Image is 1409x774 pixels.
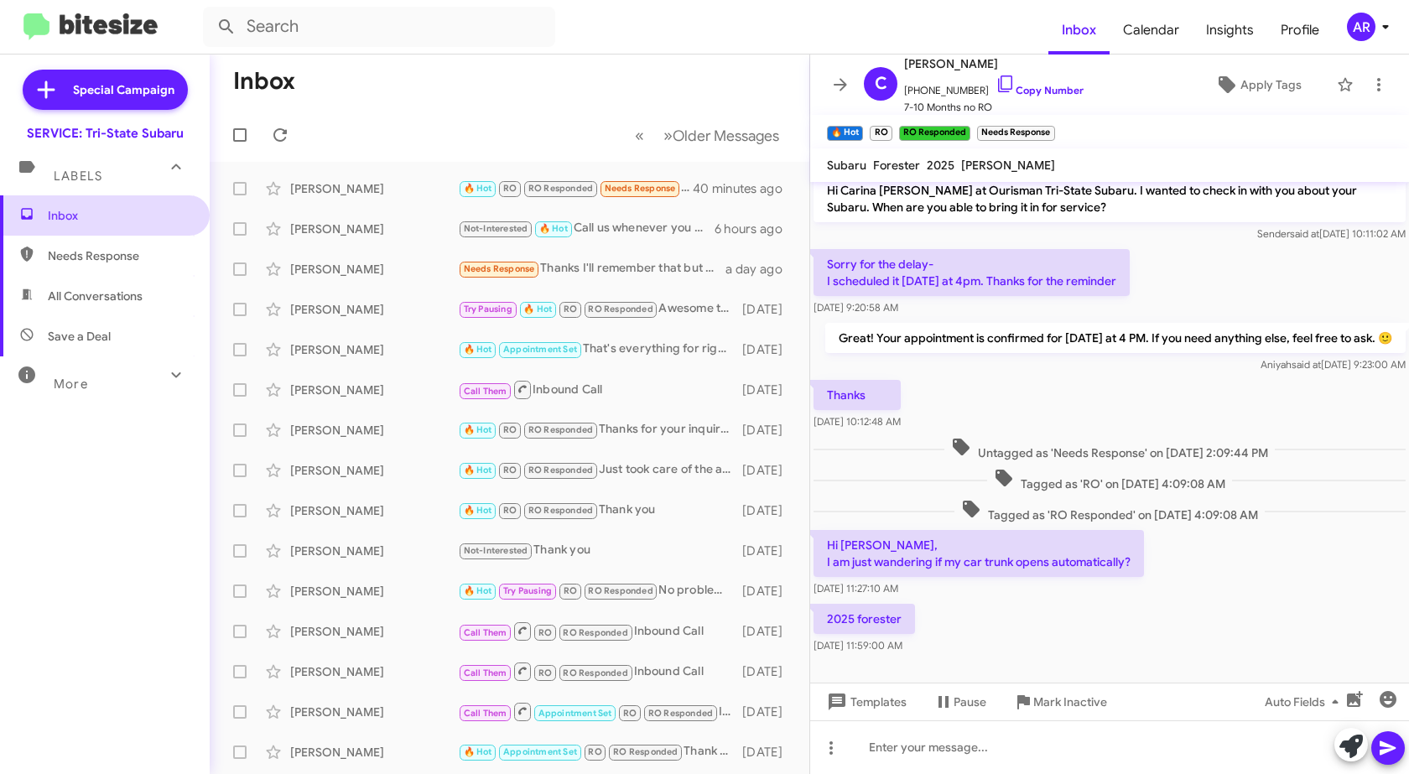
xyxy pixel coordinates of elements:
[653,118,789,153] button: Next
[290,623,458,640] div: [PERSON_NAME]
[741,462,796,479] div: [DATE]
[458,420,741,439] div: Thanks for your inquiry and have a great weekend. [PERSON_NAME]
[1292,358,1321,371] span: said at
[927,158,954,173] span: 2025
[563,668,627,678] span: RO Responded
[503,585,552,596] span: Try Pausing
[1290,227,1319,240] span: said at
[464,465,492,475] span: 🔥 Hot
[741,704,796,720] div: [DATE]
[961,158,1055,173] span: [PERSON_NAME]
[814,249,1130,296] p: Sorry for the delay- I scheduled it [DATE] at 4pm. Thanks for the reminder
[648,708,713,719] span: RO Responded
[605,183,676,194] span: Needs Response
[48,328,111,345] span: Save a Deal
[290,543,458,559] div: [PERSON_NAME]
[741,422,796,439] div: [DATE]
[464,344,492,355] span: 🔥 Hot
[503,465,517,475] span: RO
[1110,6,1193,55] a: Calendar
[458,299,741,319] div: Awesome thank you
[1193,6,1267,55] a: Insights
[1240,70,1302,100] span: Apply Tags
[290,704,458,720] div: [PERSON_NAME]
[503,344,577,355] span: Appointment Set
[233,68,295,95] h1: Inbox
[870,126,892,141] small: RO
[695,180,796,197] div: 40 minutes ago
[290,341,458,358] div: [PERSON_NAME]
[464,585,492,596] span: 🔥 Hot
[464,183,492,194] span: 🔥 Hot
[1265,687,1345,717] span: Auto Fields
[564,304,577,314] span: RO
[539,223,568,234] span: 🔥 Hot
[741,543,796,559] div: [DATE]
[458,379,741,400] div: Inbound Call
[538,668,552,678] span: RO
[814,639,902,652] span: [DATE] 11:59:00 AM
[987,468,1232,492] span: Tagged as 'RO' on [DATE] 4:09:08 AM
[899,126,970,141] small: RO Responded
[290,382,458,398] div: [PERSON_NAME]
[73,81,174,98] span: Special Campaign
[741,382,796,398] div: [DATE]
[904,99,1084,116] span: 7-10 Months no RO
[503,424,517,435] span: RO
[904,54,1084,74] span: [PERSON_NAME]
[538,708,612,719] span: Appointment Set
[528,505,593,516] span: RO Responded
[458,340,741,359] div: That's everything for right now.
[588,746,601,757] span: RO
[920,687,1000,717] button: Pause
[458,742,741,761] div: Thank you Consider my request for exclusive deal that was posted
[458,541,741,560] div: Thank you
[54,377,88,392] span: More
[290,221,458,237] div: [PERSON_NAME]
[523,304,552,314] span: 🔥 Hot
[741,583,796,600] div: [DATE]
[458,661,741,682] div: Inbound Call
[538,627,552,638] span: RO
[290,583,458,600] div: [PERSON_NAME]
[48,247,190,264] span: Needs Response
[873,158,920,173] span: Forester
[290,261,458,278] div: [PERSON_NAME]
[290,422,458,439] div: [PERSON_NAME]
[1267,6,1333,55] a: Profile
[625,118,654,153] button: Previous
[814,604,915,634] p: 2025 forester
[635,125,644,146] span: «
[741,623,796,640] div: [DATE]
[290,180,458,197] div: [PERSON_NAME]
[996,84,1084,96] a: Copy Number
[464,668,507,678] span: Call Them
[503,183,517,194] span: RO
[503,505,517,516] span: RO
[1033,687,1107,717] span: Mark Inactive
[290,663,458,680] div: [PERSON_NAME]
[23,70,188,110] a: Special Campaign
[623,708,637,719] span: RO
[741,744,796,761] div: [DATE]
[1048,6,1110,55] a: Inbox
[741,301,796,318] div: [DATE]
[48,288,143,304] span: All Conversations
[564,585,577,596] span: RO
[458,581,741,600] div: No problem. See you [DATE].
[458,259,725,278] div: Thanks I'll remember that but I don't get to [GEOGRAPHIC_DATA] very often
[1261,358,1406,371] span: Aniyah [DATE] 9:23:00 AM
[464,386,507,397] span: Call Them
[715,221,796,237] div: 6 hours ago
[528,424,593,435] span: RO Responded
[875,70,887,97] span: C
[464,263,535,274] span: Needs Response
[458,621,741,642] div: Inbound Call
[613,746,678,757] span: RO Responded
[464,424,492,435] span: 🔥 Hot
[464,505,492,516] span: 🔥 Hot
[827,126,863,141] small: 🔥 Hot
